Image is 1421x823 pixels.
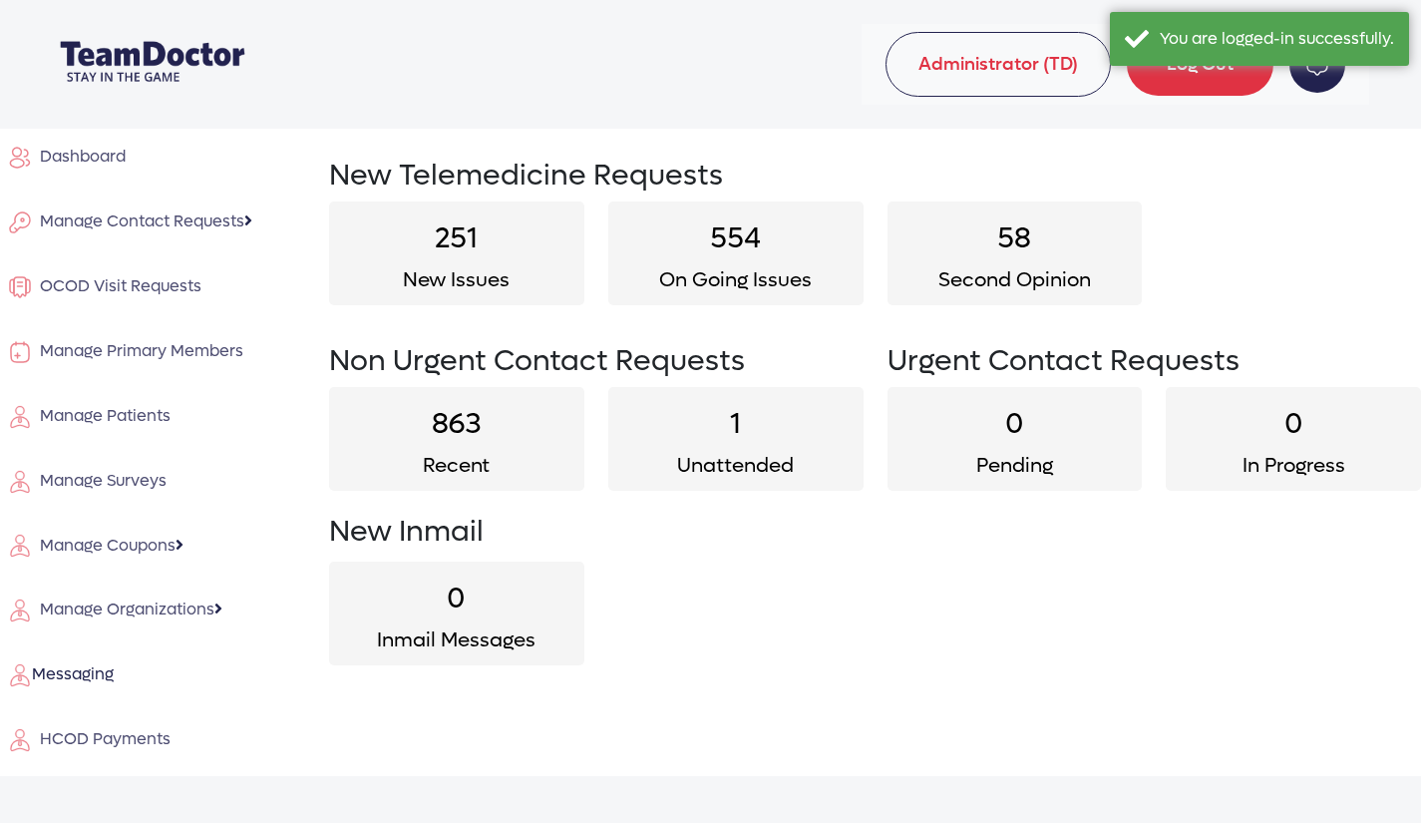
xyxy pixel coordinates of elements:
h2: New Inmail [329,515,1421,550]
p: Second Opinion [888,265,1143,295]
span: OCOD Visit Requests [32,275,201,296]
p: Inmail Messages [329,625,584,655]
span: Manage Coupons [32,535,176,556]
span: Manage Contact Requests [32,210,244,231]
a: 58Second Opinion [888,202,1143,306]
p: In Progress [1166,451,1421,481]
p: On Going Issues [608,265,864,295]
h2: 58 [888,221,1143,256]
span: 5 [114,665,137,685]
img: employe.svg [8,534,32,558]
a: 863Recent [329,387,584,492]
a: 0In Progress [1166,387,1421,492]
h2: 0 [1166,407,1421,442]
a: 0Pending [888,387,1143,492]
h2: 0 [888,407,1143,442]
p: Unattended [608,451,864,481]
img: visit.svg [8,340,32,364]
img: employe.svg [8,599,32,622]
a: 0Inmail Messages [329,562,584,666]
span: Dashboard [32,146,126,167]
img: employe.svg [8,470,32,494]
img: employe.svg [8,405,32,429]
div: You are logged-in successfully. [1160,27,1394,51]
h2: 1 [608,407,864,442]
p: Pending [888,451,1143,481]
span: Administrator (TD) [886,32,1111,97]
h2: 251 [329,221,584,256]
img: user.svg [8,146,32,170]
h2: 863 [329,407,584,442]
span: Manage Surveys [32,470,167,491]
img: employe.svg [8,728,32,752]
h2: Non Urgent Contact Requests [329,344,864,379]
a: 554On Going Issues [608,202,864,306]
p: New Issues [329,265,584,295]
a: 251New Issues [329,202,584,306]
h2: 0 [329,582,584,617]
span: Manage Patients [32,405,171,426]
a: 1Unattended [608,387,864,492]
img: key.svg [8,210,32,234]
h2: New Telemedicine Requests [329,159,1421,194]
span: HCOD Payments [32,728,171,749]
span: Manage Primary Members [32,340,243,361]
span: Manage Organizations [32,599,214,619]
h2: 554 [608,221,864,256]
img: membership.svg [8,275,32,299]
p: Recent [329,451,584,481]
img: employe.svg [8,663,32,687]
